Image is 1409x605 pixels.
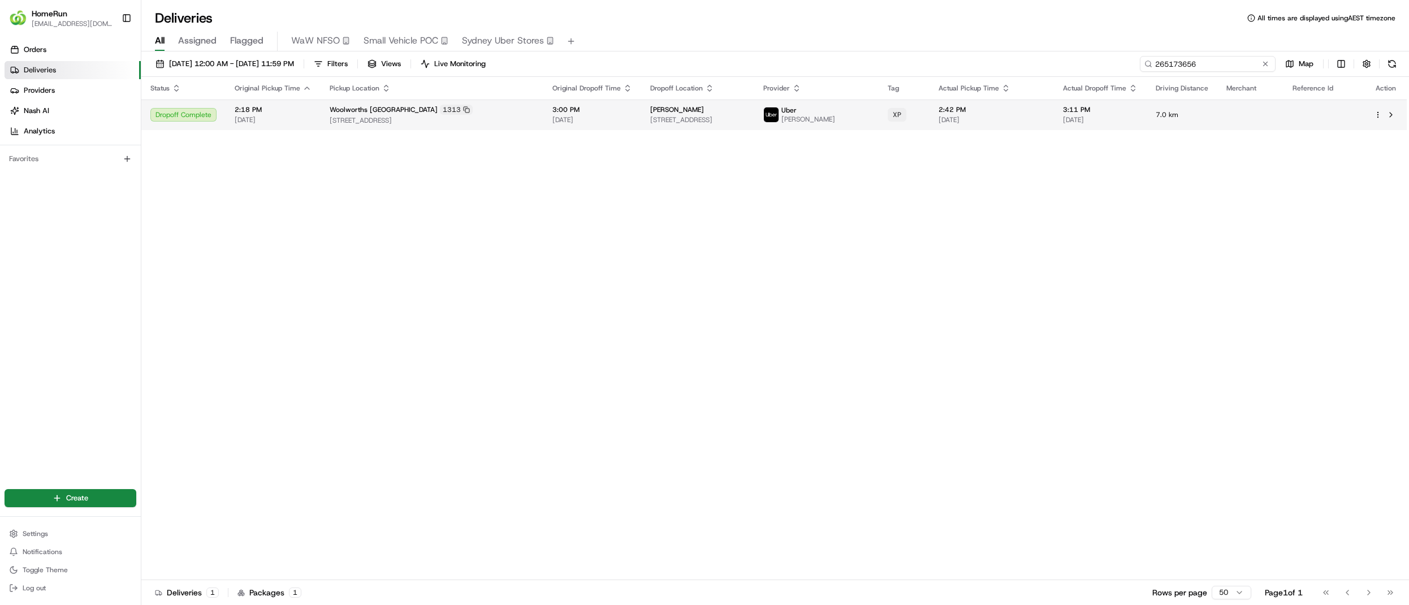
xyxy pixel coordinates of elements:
[309,56,353,72] button: Filters
[24,126,55,136] span: Analytics
[939,105,1045,114] span: 2:42 PM
[5,526,136,542] button: Settings
[24,45,46,55] span: Orders
[24,65,56,75] span: Deliveries
[939,115,1045,124] span: [DATE]
[23,584,46,593] span: Log out
[1152,587,1207,598] p: Rows per page
[5,122,141,140] a: Analytics
[235,84,300,93] span: Original Pickup Time
[24,106,49,116] span: Nash AI
[1140,56,1276,72] input: Type to search
[1265,587,1303,598] div: Page 1 of 1
[330,84,379,93] span: Pickup Location
[781,106,797,115] span: Uber
[5,5,117,32] button: HomeRunHomeRun[EMAIL_ADDRESS][DOMAIN_NAME]
[169,59,294,69] span: [DATE] 12:00 AM - [DATE] 11:59 PM
[364,34,438,47] span: Small Vehicle POC
[150,56,299,72] button: [DATE] 12:00 AM - [DATE] 11:59 PM
[1374,84,1398,93] div: Action
[362,56,406,72] button: Views
[1257,14,1395,23] span: All times are displayed using AEST timezone
[5,81,141,100] a: Providers
[440,105,473,115] div: 1313
[155,9,213,27] h1: Deliveries
[939,84,999,93] span: Actual Pickup Time
[330,105,438,114] span: Woolworths [GEOGRAPHIC_DATA]
[552,105,632,114] span: 3:00 PM
[23,529,48,538] span: Settings
[235,105,312,114] span: 2:18 PM
[178,34,217,47] span: Assigned
[764,107,779,122] img: uber-new-logo.jpeg
[1063,115,1138,124] span: [DATE]
[1063,105,1138,114] span: 3:11 PM
[155,587,219,598] div: Deliveries
[237,587,301,598] div: Packages
[888,84,899,93] span: Tag
[1063,84,1126,93] span: Actual Dropoff Time
[552,84,621,93] span: Original Dropoff Time
[781,115,835,124] span: [PERSON_NAME]
[330,116,534,125] span: [STREET_ADDRESS]
[289,587,301,598] div: 1
[1156,84,1208,93] span: Driving Distance
[155,34,165,47] span: All
[24,85,55,96] span: Providers
[32,8,67,19] button: HomeRun
[650,105,704,114] span: [PERSON_NAME]
[5,489,136,507] button: Create
[235,115,312,124] span: [DATE]
[5,150,136,168] div: Favorites
[5,562,136,578] button: Toggle Theme
[1156,110,1208,119] span: 7.0 km
[381,59,401,69] span: Views
[650,115,745,124] span: [STREET_ADDRESS]
[1384,56,1400,72] button: Refresh
[5,61,141,79] a: Deliveries
[893,110,901,119] span: XP
[552,115,632,124] span: [DATE]
[23,547,62,556] span: Notifications
[32,19,113,28] button: [EMAIL_ADDRESS][DOMAIN_NAME]
[416,56,491,72] button: Live Monitoring
[1299,59,1313,69] span: Map
[462,34,544,47] span: Sydney Uber Stores
[150,84,170,93] span: Status
[5,580,136,596] button: Log out
[5,102,141,120] a: Nash AI
[206,587,219,598] div: 1
[9,9,27,27] img: HomeRun
[1293,84,1333,93] span: Reference Id
[5,544,136,560] button: Notifications
[1226,84,1256,93] span: Merchant
[1280,56,1319,72] button: Map
[291,34,340,47] span: WaW NFSO
[650,84,703,93] span: Dropoff Location
[434,59,486,69] span: Live Monitoring
[66,493,88,503] span: Create
[230,34,263,47] span: Flagged
[327,59,348,69] span: Filters
[763,84,790,93] span: Provider
[5,41,141,59] a: Orders
[23,565,68,574] span: Toggle Theme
